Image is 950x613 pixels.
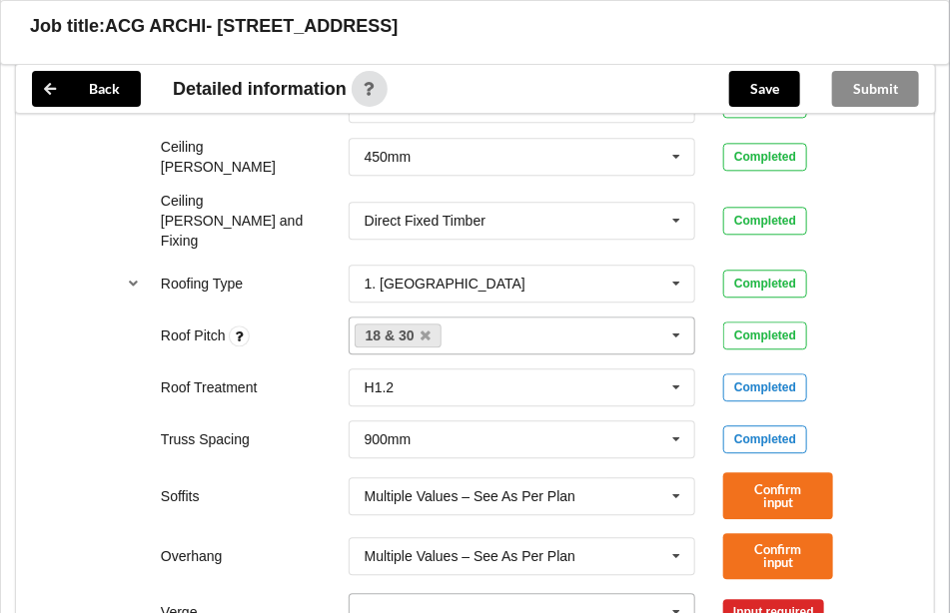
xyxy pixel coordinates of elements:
button: Back [32,71,141,107]
div: Completed [723,373,807,401]
label: Ceiling [PERSON_NAME] and Fixing [161,193,303,249]
span: Detailed information [173,80,347,98]
div: Multiple Values – See As Per Plan [365,549,575,563]
label: Roof Treatment [161,379,258,395]
div: 450mm [365,150,412,164]
label: Roofing Type [161,276,243,292]
button: reference-toggle [114,266,153,302]
a: 18 & 30 [355,323,443,347]
div: Direct Fixed Timber [365,214,485,228]
div: 900mm [365,432,412,446]
h3: Job title: [30,15,105,38]
label: Truss Spacing [161,431,250,447]
div: Multiple Values – See As Per Plan [365,489,575,503]
button: Confirm input [723,533,833,579]
div: Completed [723,321,807,349]
button: Confirm input [723,472,833,518]
div: H1.2 [365,380,395,394]
div: Completed [723,425,807,453]
label: Overhang [161,548,222,564]
div: Completed [723,270,807,298]
div: Completed [723,207,807,235]
button: Save [729,71,800,107]
label: Ceiling [PERSON_NAME] [161,139,276,175]
label: Roof Pitch [161,327,229,343]
h3: ACG ARCHI- [STREET_ADDRESS] [105,15,398,38]
div: 1. [GEOGRAPHIC_DATA] [365,277,525,291]
label: Soffits [161,488,200,504]
div: Completed [723,143,807,171]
